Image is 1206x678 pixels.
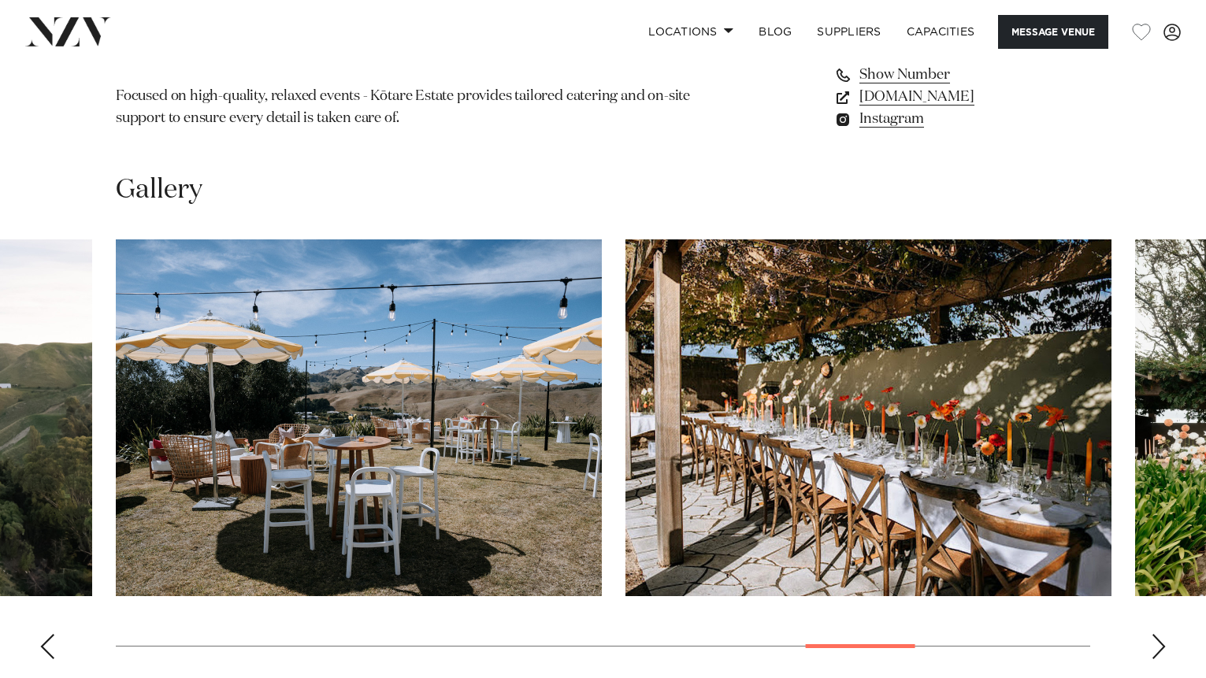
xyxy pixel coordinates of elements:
button: Message Venue [998,15,1108,49]
a: Capacities [894,15,988,49]
swiper-slide: 14 / 17 [625,239,1111,596]
a: Show Number [833,64,1090,86]
h2: Gallery [116,172,202,208]
img: nzv-logo.png [25,17,111,46]
swiper-slide: 13 / 17 [116,239,602,596]
a: Locations [636,15,746,49]
a: SUPPLIERS [804,15,893,49]
a: Instagram [833,108,1090,130]
a: BLOG [746,15,804,49]
a: [DOMAIN_NAME] [833,86,1090,108]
